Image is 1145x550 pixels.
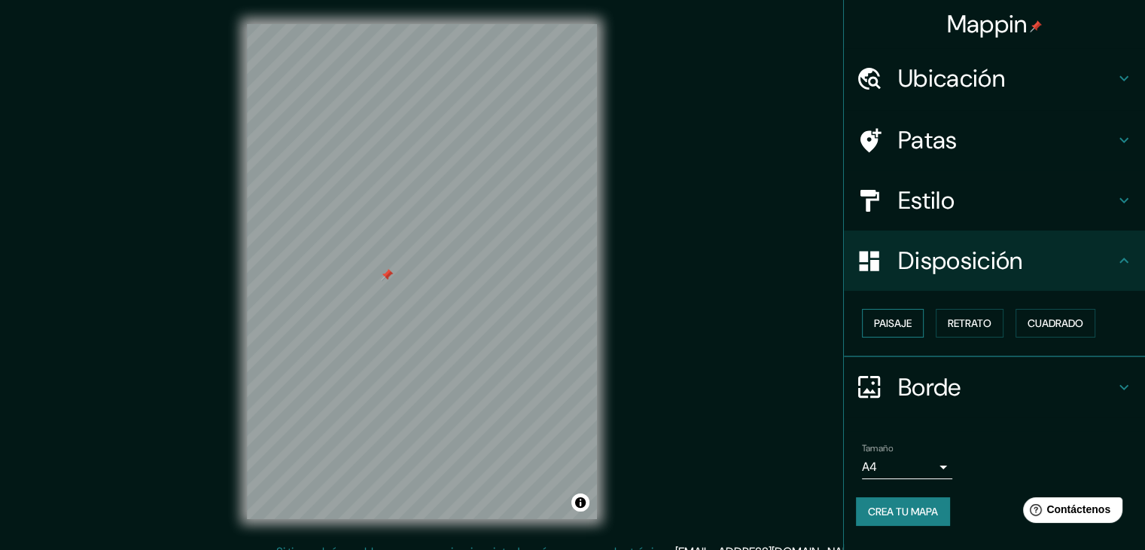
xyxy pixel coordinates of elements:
[1011,491,1128,533] iframe: Lanzador de widgets de ayuda
[898,245,1022,277] font: Disposición
[947,8,1028,40] font: Mappin
[868,505,938,518] font: Crea tu mapa
[936,309,1003,338] button: Retrato
[898,371,961,403] font: Borde
[862,455,952,479] div: A4
[862,442,893,454] font: Tamaño
[844,48,1145,108] div: Ubicación
[898,124,958,156] font: Patas
[844,357,1145,417] div: Borde
[1016,309,1095,338] button: Cuadrado
[247,24,597,519] canvas: Mapa
[874,316,912,330] font: Paisaje
[862,309,924,338] button: Paisaje
[844,110,1145,170] div: Patas
[898,185,955,216] font: Estilo
[862,459,877,475] font: A4
[571,493,589,512] button: Activar o desactivar atribución
[844,231,1145,291] div: Disposición
[1028,316,1083,330] font: Cuadrado
[844,170,1145,231] div: Estilo
[1030,20,1042,32] img: pin-icon.png
[898,63,1005,94] font: Ubicación
[856,497,950,526] button: Crea tu mapa
[948,316,991,330] font: Retrato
